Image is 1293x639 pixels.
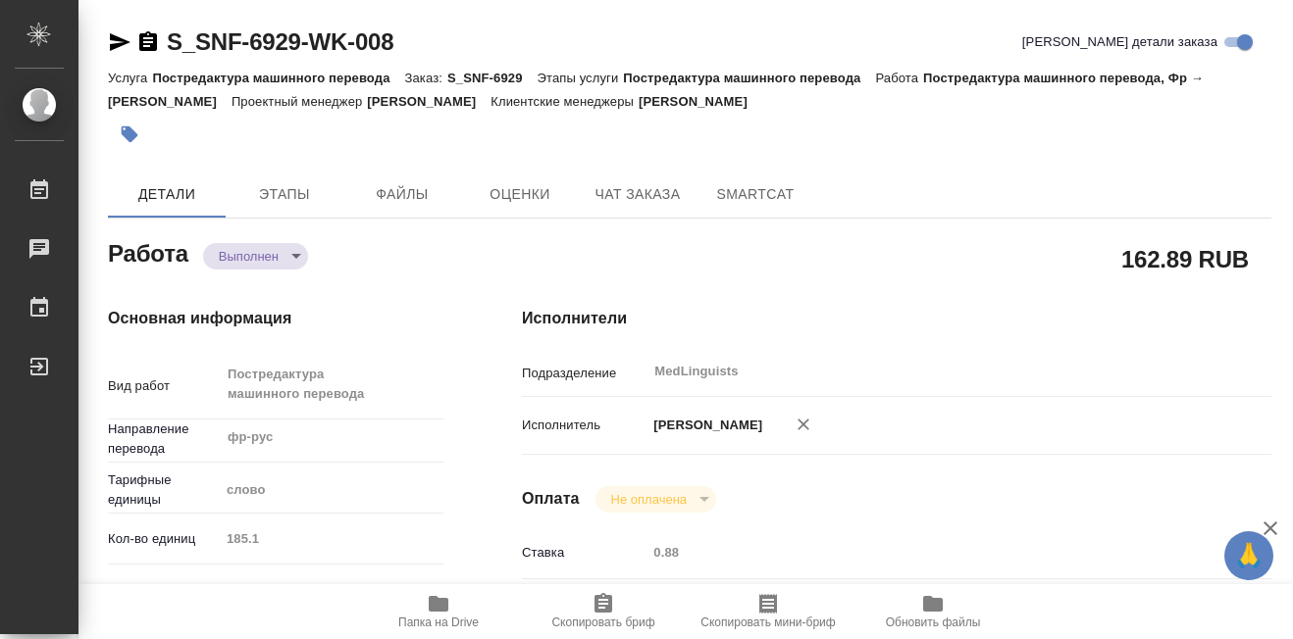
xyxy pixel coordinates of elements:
[623,71,875,85] p: Постредактура машинного перевода
[108,580,220,600] p: Общая тематика
[605,491,693,508] button: Не оплачена
[232,94,367,109] p: Проектный менеджер
[591,182,685,207] span: Чат заказа
[875,71,923,85] p: Работа
[108,307,443,330] h4: Основная информация
[708,182,802,207] span: SmartCat
[355,182,449,207] span: Файлы
[120,182,214,207] span: Детали
[136,30,160,54] button: Скопировать ссылку
[686,584,851,639] button: Скопировать мини-бриф
[522,543,646,563] p: Ставка
[220,473,443,507] div: слово
[108,30,131,54] button: Скопировать ссылку для ЯМессенджера
[886,615,981,629] span: Обновить файлы
[108,529,220,549] p: Кол-во единиц
[203,243,308,270] div: Выполнен
[1022,32,1217,52] span: [PERSON_NAME] детали заказа
[538,71,624,85] p: Этапы услуги
[167,28,393,55] a: S_SNF-6929-WK-008
[367,94,491,109] p: [PERSON_NAME]
[1232,535,1266,576] span: 🙏
[851,584,1015,639] button: Обновить файлы
[522,487,580,511] h4: Оплата
[1224,531,1273,580] button: 🙏
[491,94,639,109] p: Клиентские менеджеры
[356,584,521,639] button: Папка на Drive
[108,470,220,510] p: Тарифные единицы
[213,248,284,265] button: Выполнен
[108,419,220,459] p: Направление перевода
[522,307,1271,330] h4: Исполнители
[782,403,825,446] button: Удалить исполнителя
[108,113,151,156] button: Добавить тэг
[447,71,538,85] p: S_SNF-6929
[521,584,686,639] button: Скопировать бриф
[473,182,567,207] span: Оценки
[700,615,835,629] span: Скопировать мини-бриф
[398,615,479,629] span: Папка на Drive
[522,416,646,435] p: Исполнитель
[108,234,188,270] h2: Работа
[108,376,220,396] p: Вид работ
[1121,242,1249,275] h2: 162.89 RUB
[522,364,646,383] p: Подразделение
[639,94,762,109] p: [PERSON_NAME]
[220,524,443,553] input: Пустое поле
[237,182,332,207] span: Этапы
[595,486,716,513] div: Выполнен
[152,71,404,85] p: Постредактура машинного перевода
[108,71,152,85] p: Услуга
[551,615,654,629] span: Скопировать бриф
[646,538,1209,566] input: Пустое поле
[646,416,762,435] p: [PERSON_NAME]
[220,573,443,607] div: Медицина
[405,71,447,85] p: Заказ:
